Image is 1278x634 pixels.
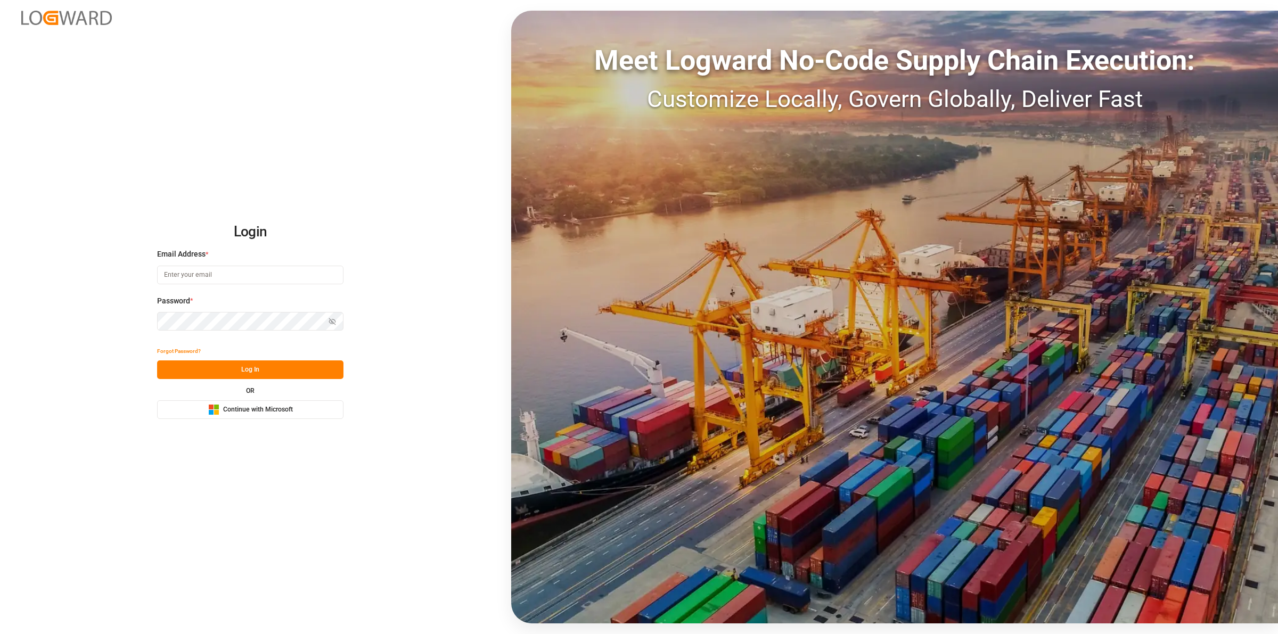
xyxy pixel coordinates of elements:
button: Log In [157,360,343,379]
input: Enter your email [157,266,343,284]
span: Continue with Microsoft [223,405,293,415]
span: Email Address [157,249,206,260]
button: Forgot Password? [157,342,201,360]
div: Meet Logward No-Code Supply Chain Execution: [511,40,1278,81]
div: Customize Locally, Govern Globally, Deliver Fast [511,81,1278,117]
img: Logward_new_orange.png [21,11,112,25]
span: Password [157,295,190,307]
button: Continue with Microsoft [157,400,343,419]
h2: Login [157,215,343,249]
small: OR [246,388,255,394]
